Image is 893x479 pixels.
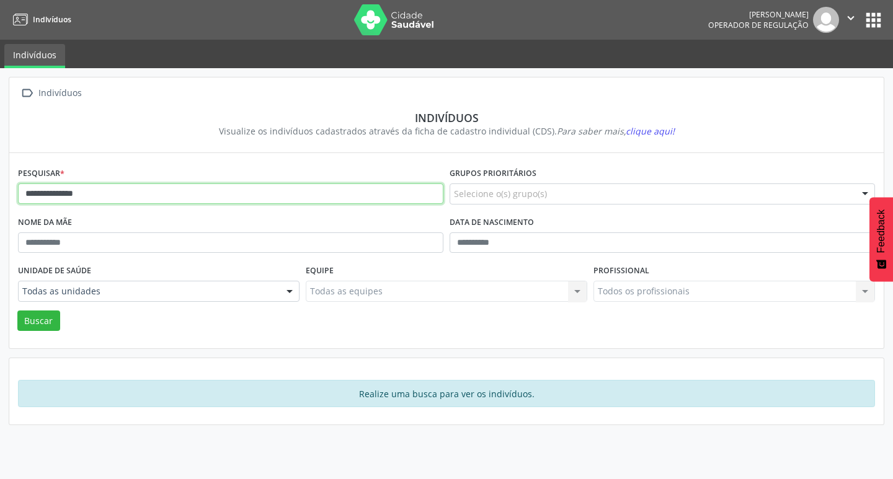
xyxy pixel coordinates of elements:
[18,380,875,407] div: Realize uma busca para ver os indivíduos.
[4,44,65,68] a: Indivíduos
[18,84,36,102] i: 
[839,7,863,33] button: 
[36,84,84,102] div: Indivíduos
[18,164,64,183] label: Pesquisar
[9,9,71,30] a: Indivíduos
[450,213,534,232] label: Data de nascimento
[18,213,72,232] label: Nome da mãe
[626,125,675,137] span: clique aqui!
[593,261,649,281] label: Profissional
[27,111,866,125] div: Indivíduos
[876,209,887,253] span: Feedback
[454,187,547,200] span: Selecione o(s) grupo(s)
[869,197,893,281] button: Feedback - Mostrar pesquisa
[22,285,274,297] span: Todas as unidades
[17,310,60,332] button: Buscar
[33,14,71,25] span: Indivíduos
[557,125,675,137] i: Para saber mais,
[18,84,84,102] a:  Indivíduos
[844,11,858,25] i: 
[708,20,809,30] span: Operador de regulação
[18,261,91,281] label: Unidade de saúde
[863,9,884,31] button: apps
[450,164,536,183] label: Grupos prioritários
[708,9,809,20] div: [PERSON_NAME]
[306,261,334,281] label: Equipe
[27,125,866,138] div: Visualize os indivíduos cadastrados através da ficha de cadastro individual (CDS).
[813,7,839,33] img: img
